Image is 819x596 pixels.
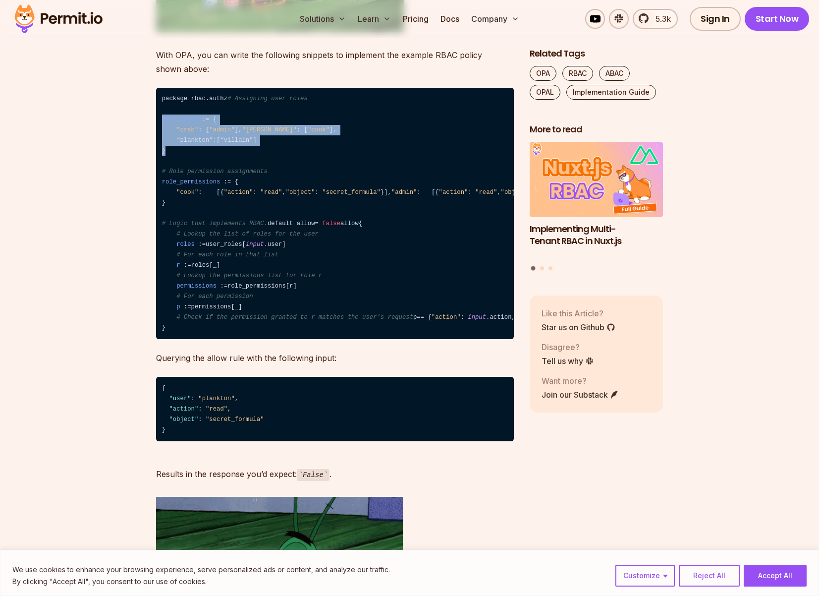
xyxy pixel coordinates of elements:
[176,241,195,248] span: roles
[432,314,461,321] span: "action"
[202,241,206,248] span: =
[304,126,308,133] span: [
[220,189,223,196] span: {
[231,303,234,310] span: [
[329,126,333,133] span: ]
[530,123,663,136] h2: More to read
[162,199,165,206] span: }
[176,126,198,133] span: "crab"
[354,9,395,29] button: Learn
[399,9,433,29] a: Pricing
[162,147,165,154] span: }
[227,179,231,185] span: =
[253,137,257,144] span: ]
[209,262,213,269] span: [
[176,189,198,196] span: "cook"
[162,426,165,433] span: }
[286,283,289,290] span: [
[187,303,191,310] span: =
[322,220,340,227] span: false
[308,126,329,133] span: "cook"
[286,189,315,196] span: "object"
[217,262,220,269] span: ]
[381,189,384,196] span: }
[435,189,438,196] span: {
[417,189,420,196] span: :
[176,314,413,321] span: # Check if the permission granted to r matches the user's request
[156,48,514,76] p: With OPA, you can write the following snippets to implement the example RBAC policy shown above:
[184,262,187,269] span: :
[384,189,387,196] span: ]
[198,189,202,196] span: :
[437,9,463,29] a: Docs
[540,266,544,270] button: Go to slide 2
[428,314,431,321] span: {
[566,85,656,100] a: Implementation Guide
[242,241,246,248] span: [
[235,395,238,402] span: ,
[176,262,180,269] span: r
[176,251,278,258] span: # For each role in that list
[322,189,381,196] span: "secret_formula"
[260,189,282,196] span: "read"
[209,126,234,133] span: "admin"
[206,126,209,133] span: [
[235,126,238,133] span: ]
[176,272,322,279] span: # Lookup the permissions list for role r
[530,142,663,260] a: Implementing Multi-Tenant RBAC in Nuxt.jsImplementing Multi-Tenant RBAC in Nuxt.js
[296,9,350,29] button: Solutions
[633,9,678,29] a: 5.3k
[162,324,165,331] span: }
[530,223,663,247] h3: Implementing Multi-Tenant RBAC in Nuxt.js
[690,7,741,31] a: Sign In
[542,355,594,366] a: Tell us why
[162,220,268,227] span: # Logic that implements RBAC.
[242,126,297,133] span: "[PERSON_NAME]"
[162,385,165,392] span: {
[530,85,560,100] a: OPAL
[176,283,217,290] span: permissions
[542,374,619,386] p: Want more?
[187,262,191,269] span: =
[530,48,663,60] h2: Related Tags
[293,283,296,290] span: ]
[10,2,107,36] img: Permit logo
[235,179,238,185] span: {
[206,406,227,413] span: "read"
[542,341,594,353] p: Disagree?
[12,576,390,588] p: By clicking "Accept All", you consent to our use of cookies.
[213,116,217,123] span: {
[297,469,330,481] code: False
[530,142,663,260] li: 1 of 3
[224,189,253,196] span: "action"
[542,388,619,400] a: Join our Substack
[206,416,264,423] span: "secret_formula"
[530,142,663,272] div: Posts
[542,321,615,333] a: Star us on Github
[184,303,187,310] span: :
[156,88,514,340] code: package rbac.authz , , “plankton” “villain” , , , , , , , default allow allow user_roles .user ro...
[467,9,523,29] button: Company
[253,189,257,196] span: :
[169,416,198,423] span: "object"
[744,565,807,587] button: Accept All
[220,283,223,290] span: :
[162,116,199,123] span: user_roles
[12,564,390,576] p: We use cookies to enhance your browsing experience, serve personalized ads or content, and analyz...
[198,395,235,402] span: "plankton"
[439,189,468,196] span: "action"
[198,406,202,413] span: :
[156,453,514,481] p: Results in the response you’d expect: .
[213,137,217,144] span: :
[417,314,420,321] span: =
[468,314,486,321] span: input
[530,66,556,81] a: OPA
[162,168,268,175] span: # Role permission assignments
[227,95,308,102] span: # Assigning user roles
[206,116,209,123] span: =
[202,116,206,123] span: :
[224,283,227,290] span: =
[297,126,300,133] span: :
[315,220,319,227] span: =
[238,303,242,310] span: ]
